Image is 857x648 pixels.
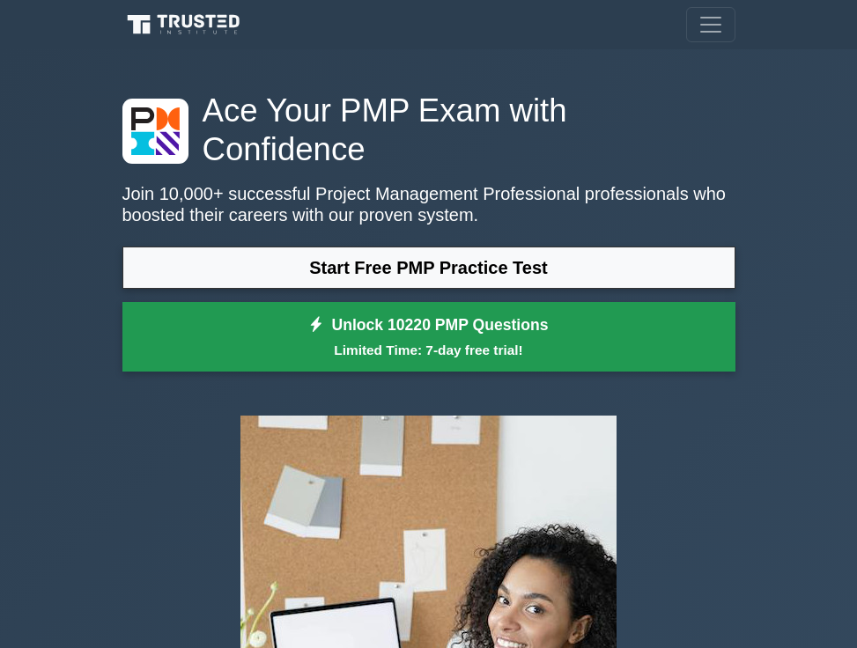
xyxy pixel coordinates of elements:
a: Start Free PMP Practice Test [122,247,735,289]
h1: Ace Your PMP Exam with Confidence [122,92,735,169]
button: Toggle navigation [686,7,735,42]
a: Unlock 10220 PMP QuestionsLimited Time: 7-day free trial! [122,302,735,372]
p: Join 10,000+ successful Project Management Professional professionals who boosted their careers w... [122,183,735,225]
small: Limited Time: 7-day free trial! [144,340,713,360]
